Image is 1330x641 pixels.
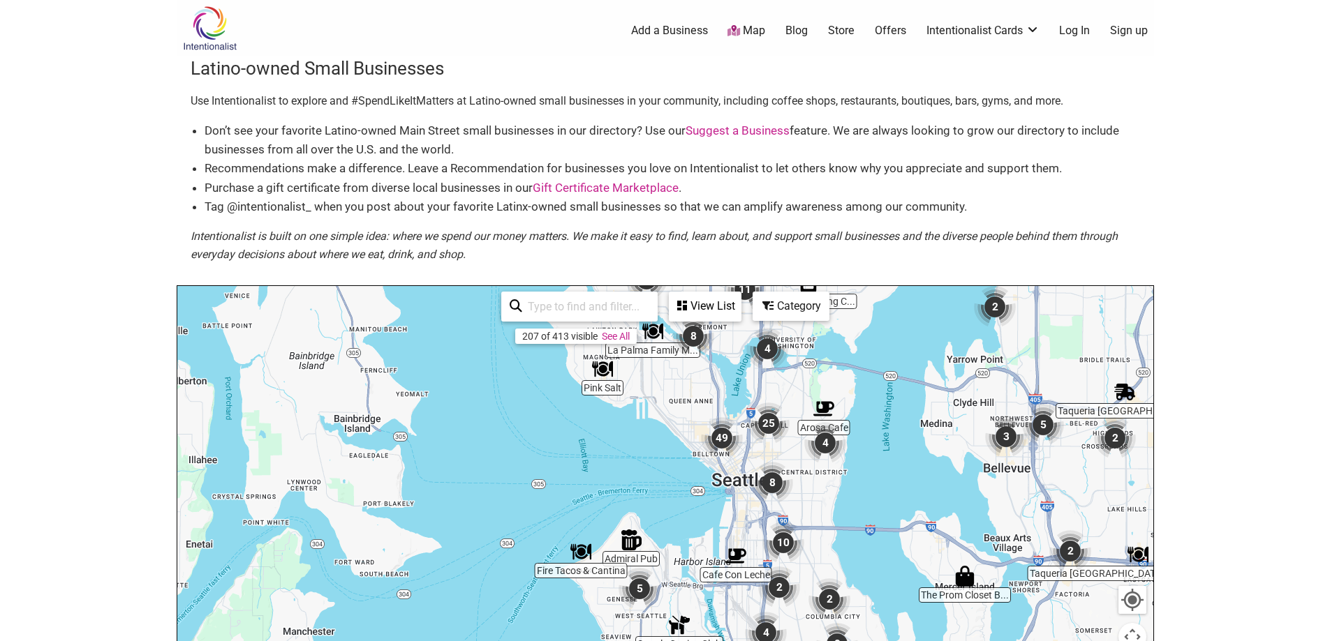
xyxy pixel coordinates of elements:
[1059,23,1090,38] a: Log In
[720,540,752,572] div: Cafe Con Leche
[746,456,799,509] div: 8
[586,353,619,385] div: Pink Salt
[177,6,243,51] img: Intentionalist
[522,331,598,342] div: 207 of 413 visible
[205,159,1140,178] li: Recommendations make a difference. Leave a Recommendation for businesses you love on Intentionali...
[602,331,630,342] a: See All
[785,23,808,38] a: Blog
[631,23,708,38] a: Add a Business
[191,229,1118,261] em: Intentionalist is built on one simple idea: where we spend our money matters. We make it easy to ...
[670,293,740,319] div: View List
[718,263,771,316] div: 11
[799,416,852,469] div: 4
[191,56,1140,81] h3: Latino-owned Small Businesses
[949,560,981,592] div: The Prom Closet Boutique Consignment
[875,23,906,38] a: Offers
[808,393,840,425] div: Arosa Cafe
[533,181,679,195] a: Gift Certificate Marketplace
[742,397,795,450] div: 25
[191,92,1140,110] p: Use Intentionalist to explore and #SpendLikeItMatters at Latino-owned small businesses in your co...
[754,293,828,319] div: Category
[205,121,1140,159] li: Don’t see your favorite Latino-owned Main Street small businesses in our directory? Use our featu...
[695,412,748,465] div: 49
[980,410,1033,463] div: 3
[637,315,669,347] div: La Palma Family Mexican Restaurant
[522,293,649,320] input: Type to find and filter...
[667,310,720,363] div: 8
[1017,398,1070,451] div: 5
[968,280,1021,333] div: 2
[753,292,829,321] div: Filter by category
[615,524,647,556] div: Admiral Pub
[686,123,790,137] a: Suggest a Business
[741,322,794,375] div: 4
[1109,376,1141,408] div: Taqueria Guadalajara
[757,516,810,569] div: 10
[1118,586,1146,614] button: Your Location
[803,573,856,626] div: 2
[501,292,658,322] div: Type to search and filter
[926,23,1040,38] a: Intentionalist Cards
[828,23,855,38] a: Store
[669,292,741,322] div: See a list of the visible businesses
[1122,538,1154,571] div: Taqueria Los Tetillas
[1088,412,1141,465] div: 2
[727,23,765,39] a: Map
[663,609,695,641] div: Seattle Canine Club
[205,197,1140,216] li: Tag @intentionalist_ when you post about your favorite Latinx-owned small businesses so that we c...
[205,179,1140,197] li: Purchase a gift certificate from diverse local businesses in our .
[1110,23,1148,38] a: Sign up
[613,562,666,615] div: 5
[1044,525,1097,578] div: 2
[753,561,806,614] div: 2
[565,536,597,568] div: Fire Tacos & Cantina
